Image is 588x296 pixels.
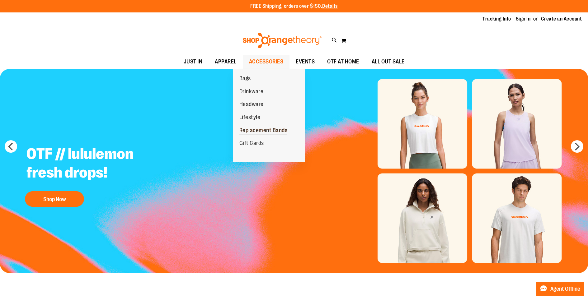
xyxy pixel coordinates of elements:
span: ACCESSORIES [249,55,284,69]
p: FREE Shipping, orders over $150. [250,3,338,10]
span: Gift Cards [239,140,264,148]
a: Tracking Info [482,16,511,22]
span: ALL OUT SALE [372,55,405,69]
span: Bags [239,75,251,83]
button: prev [5,140,17,153]
span: Drinkware [239,88,264,96]
span: Replacement Bands [239,127,288,135]
button: next [571,140,583,153]
a: Details [322,3,338,9]
a: OTF // lululemon fresh drops! Shop Now [22,140,176,210]
img: Shop Orangetheory [242,33,322,48]
a: Create an Account [541,16,582,22]
button: Shop Now [25,191,84,207]
a: Sign In [516,16,531,22]
button: Agent Offline [536,282,584,296]
span: JUST IN [184,55,203,69]
span: Headware [239,101,264,109]
span: OTF AT HOME [327,55,359,69]
h2: OTF // lululemon fresh drops! [22,140,176,188]
span: Lifestyle [239,114,261,122]
span: APPAREL [215,55,237,69]
span: Agent Offline [550,286,580,292]
span: EVENTS [296,55,315,69]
